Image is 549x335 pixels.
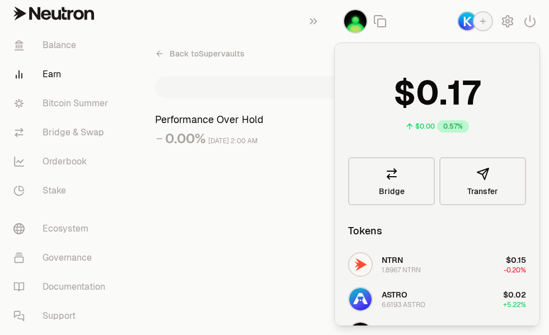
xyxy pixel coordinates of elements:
a: Documentation [4,272,121,301]
img: Worldnet [344,10,367,32]
button: Transfer [439,157,526,205]
div: Tokens [348,223,382,239]
span: +5.22% [503,300,526,309]
span: [MEDICAL_DATA] [382,324,447,334]
img: ASTRO Logo [349,288,372,310]
a: Support [4,301,121,331]
a: Orderbook [4,147,121,176]
a: Bridge & Swap [4,118,121,147]
span: NTRN [382,255,403,265]
button: Keplr [457,11,493,31]
span: -0.20% [504,266,526,275]
button: ASTRO LogoASTRO6.6193 ASTRO$0.02+5.22% [341,282,533,316]
a: Ecosystem [4,214,121,243]
a: Back toSupervaults [155,45,245,63]
div: [DATE] 2:00 AM [208,135,258,148]
div: 0.57% [437,120,469,133]
img: NTRN Logo [349,253,372,276]
span: Bridge [379,187,405,195]
button: Worldnet [343,9,368,34]
span: $0.15 [506,255,526,265]
a: Earn [4,60,121,89]
span: Back to Supervaults [170,48,245,59]
a: Stake [4,176,121,205]
div: 0.00% [165,130,206,148]
a: Balance [4,31,121,60]
a: Bitcoin Summer [4,89,121,118]
a: Bridge [348,157,435,205]
a: Governance [4,243,121,272]
span: $0.02 [503,290,526,300]
span: Transfer [467,187,498,195]
span: <$0.01 [500,324,526,334]
button: NTRN LogoNTRN1.8967 NTRN$0.15-0.20% [341,248,533,281]
span: ASTRO [382,290,407,300]
img: Keplr [458,12,476,30]
div: 6.6193 ASTRO [382,300,425,309]
div: $0.00 [415,122,435,131]
div: 1.8967 NTRN [382,266,421,275]
h3: Performance Over Hold [155,112,520,128]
